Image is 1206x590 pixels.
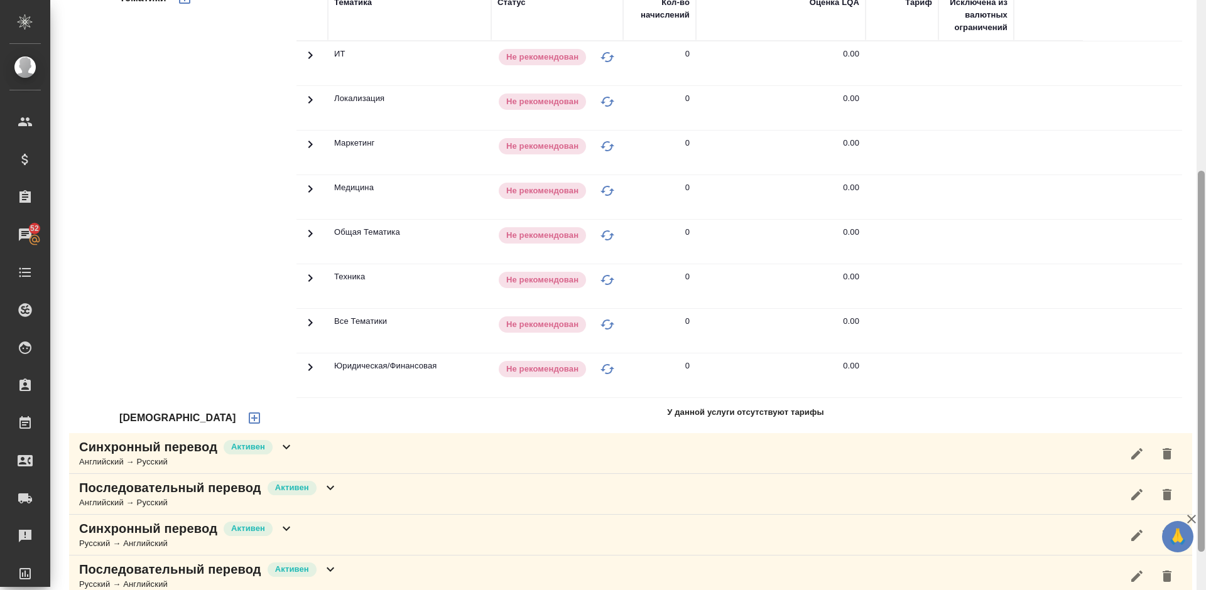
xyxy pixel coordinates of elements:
[328,41,491,85] td: ИТ
[328,264,491,308] td: Техника
[506,274,579,286] p: Не рекомендован
[696,353,866,397] td: 0.00
[303,100,318,109] span: Toggle Row Expanded
[685,271,690,283] div: 0
[598,226,617,245] button: Изменить статус на "В черном списке"
[598,48,617,67] button: Изменить статус на "В черном списке"
[328,86,491,130] td: Локализация
[303,144,318,154] span: Toggle Row Expanded
[328,309,491,353] td: Все Тематики
[79,537,294,550] div: Русский → Английский
[79,479,261,496] p: Последовательный перевод
[696,175,866,219] td: 0.00
[1162,521,1193,552] button: 🙏
[328,220,491,264] td: Общая Тематика
[69,515,1192,555] div: Синхронный переводАктивенРусский → Английский
[303,233,318,243] span: Toggle Row Expanded
[598,181,617,200] button: Изменить статус на "В черном списке"
[685,48,690,60] div: 0
[506,140,579,153] p: Не рекомендован
[79,438,217,456] p: Синхронный перевод
[1122,480,1152,510] button: Редактировать услугу
[231,441,265,453] p: Активен
[328,131,491,174] td: Маркетинг
[303,278,318,287] span: Toggle Row Expanded
[303,323,318,332] span: Toggle Row Expanded
[598,137,617,156] button: Изменить статус на "В черном списке"
[696,309,866,353] td: 0.00
[79,520,217,537] p: Синхронный перевод
[696,220,866,264] td: 0.00
[685,360,690,372] div: 0
[598,360,617,378] button: Изменить статус на "В черном списке"
[79,496,338,509] div: Английский → Русский
[69,474,1192,515] div: Последовательный переводАктивенАнглийский → Русский
[303,189,318,198] span: Toggle Row Expanded
[685,315,690,328] div: 0
[696,41,866,85] td: 0.00
[79,456,294,468] div: Английский → Русский
[119,410,236,426] h4: [DEMOGRAPHIC_DATA]
[506,229,579,242] p: Не рекомендован
[506,95,579,108] p: Не рекомендован
[506,318,579,331] p: Не рекомендован
[598,271,617,289] button: Изменить статус на "В черном списке"
[69,433,1192,474] div: Синхронный переводАктивенАнглийский → Русский
[79,560,261,578] p: Последовательный перевод
[696,264,866,308] td: 0.00
[1152,520,1182,550] button: Удалить услугу
[231,522,265,535] p: Активен
[1167,523,1188,550] span: 🙏
[696,86,866,130] td: 0.00
[303,55,318,65] span: Toggle Row Expanded
[685,137,690,149] div: 0
[275,481,309,494] p: Активен
[685,181,690,194] div: 0
[275,563,309,576] p: Активен
[1122,520,1152,550] button: Редактировать услугу
[696,131,866,174] td: 0.00
[328,353,491,397] td: Юридическая/Финансовая
[598,92,617,111] button: Изменить статус на "В черном списке"
[506,363,579,375] p: Не рекомендован
[1122,439,1152,469] button: Редактировать услугу
[685,92,690,105] div: 0
[598,315,617,334] button: Изменить статус на "В черном списке"
[1152,480,1182,510] button: Удалить услугу
[1152,439,1182,469] button: Удалить услугу
[303,367,318,377] span: Toggle Row Expanded
[328,175,491,219] td: Медицина
[685,226,690,239] div: 0
[239,403,269,433] button: Добавить тариф
[667,406,824,419] p: У данной услуги отсутствуют тарифы
[23,222,46,235] span: 52
[506,51,579,63] p: Не рекомендован
[3,219,47,250] a: 52
[506,185,579,197] p: Не рекомендован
